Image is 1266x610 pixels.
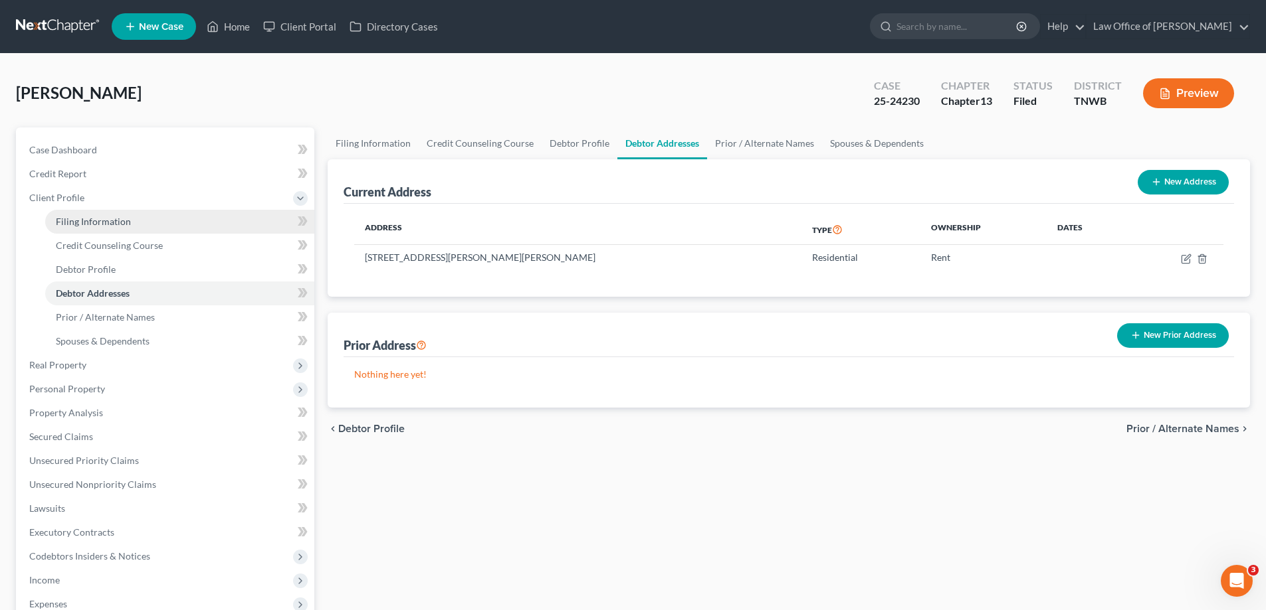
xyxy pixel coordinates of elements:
button: chevron_left Debtor Profile [328,423,405,434]
a: Client Portal [257,15,343,38]
a: Credit Counseling Course [419,127,542,159]
span: Real Property [29,359,86,370]
span: Property Analysis [29,407,103,418]
p: Nothing here yet! [354,368,1223,381]
span: Lawsuits [29,502,65,514]
div: Case [874,78,920,94]
div: Prior Address [344,337,427,353]
span: Income [29,574,60,585]
span: Debtor Addresses [56,287,130,299]
span: Secured Claims [29,431,93,442]
span: Executory Contracts [29,526,114,538]
div: Filed [1013,94,1053,109]
span: New Case [139,22,183,32]
a: Debtor Profile [542,127,617,159]
span: Codebtors Insiders & Notices [29,550,150,562]
a: Directory Cases [343,15,445,38]
a: Case Dashboard [19,138,314,162]
i: chevron_right [1239,423,1250,434]
a: Property Analysis [19,401,314,425]
span: Unsecured Priority Claims [29,455,139,466]
span: Client Profile [29,192,84,203]
a: Home [200,15,257,38]
a: Spouses & Dependents [45,329,314,353]
a: Filing Information [45,210,314,234]
a: Secured Claims [19,425,314,449]
span: 3 [1248,565,1259,575]
div: 25-24230 [874,94,920,109]
a: Lawsuits [19,496,314,520]
th: Ownership [920,214,1047,245]
th: Dates [1047,214,1129,245]
span: Case Dashboard [29,144,97,155]
a: Prior / Alternate Names [45,305,314,329]
a: Credit Counseling Course [45,234,314,258]
td: Residential [801,245,920,270]
a: Credit Report [19,162,314,186]
a: Executory Contracts [19,520,314,544]
a: Filing Information [328,127,419,159]
a: Debtor Addresses [617,127,707,159]
span: Prior / Alternate Names [1126,423,1239,434]
a: Unsecured Nonpriority Claims [19,473,314,496]
input: Search by name... [897,14,1018,38]
div: Chapter [941,94,992,109]
div: TNWB [1074,94,1122,109]
a: Spouses & Dependents [822,127,932,159]
span: Spouses & Dependents [56,335,150,346]
th: Address [354,214,801,245]
div: Status [1013,78,1053,94]
div: Chapter [941,78,992,94]
span: Credit Counseling Course [56,240,163,251]
iframe: Intercom live chat [1221,565,1253,597]
span: Expenses [29,598,67,609]
button: New Prior Address [1117,323,1229,348]
button: New Address [1138,170,1229,194]
span: Debtor Profile [338,423,405,434]
button: Prior / Alternate Names chevron_right [1126,423,1250,434]
span: Unsecured Nonpriority Claims [29,479,156,490]
td: Rent [920,245,1047,270]
a: Unsecured Priority Claims [19,449,314,473]
a: Law Office of [PERSON_NAME] [1087,15,1249,38]
a: Prior / Alternate Names [707,127,822,159]
div: Current Address [344,184,431,200]
span: Credit Report [29,168,86,179]
div: District [1074,78,1122,94]
th: Type [801,214,920,245]
span: 13 [980,94,992,107]
a: Debtor Addresses [45,281,314,305]
a: Debtor Profile [45,258,314,281]
span: Prior / Alternate Names [56,311,155,323]
span: [PERSON_NAME] [16,83,142,102]
span: Filing Information [56,216,131,227]
td: [STREET_ADDRESS][PERSON_NAME][PERSON_NAME] [354,245,801,270]
span: Personal Property [29,383,105,394]
i: chevron_left [328,423,338,434]
a: Help [1041,15,1085,38]
button: Preview [1143,78,1234,108]
span: Debtor Profile [56,264,116,275]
